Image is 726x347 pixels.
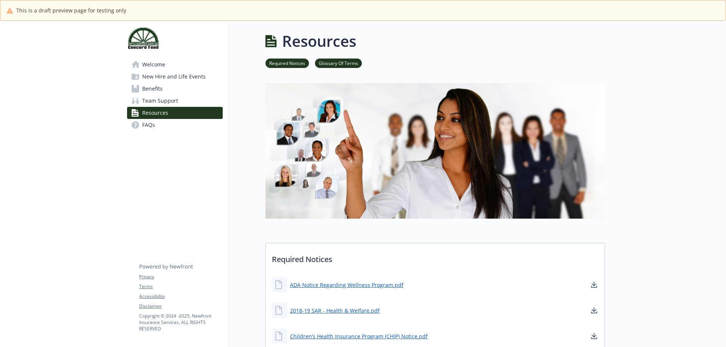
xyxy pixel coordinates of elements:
span: Welcome [142,59,165,71]
a: Welcome [127,59,223,71]
a: New Hire and Life Events [127,71,223,83]
a: Disclaimer [139,303,222,310]
a: download document [589,306,599,315]
p: Copyright © 2024 - 2025 , Newfront Insurance Services, ALL RIGHTS RESERVED [139,313,222,332]
a: Children’s Health Insurance Program (CHIP) Notice.pdf [290,332,428,340]
a: Benefits [127,83,223,95]
a: Terms [139,283,222,290]
a: 2018-19 SAR - Health & Welfare.pdf [290,307,380,315]
a: FAQs [127,119,223,131]
a: ADA Notice Regarding Wellness Program.pdf [290,281,403,289]
span: Resources [142,107,168,119]
span: FAQs [142,119,155,131]
a: Glossary Of Terms [315,59,362,66]
span: Team Support [142,95,178,107]
a: download document [589,280,599,289]
span: This is a draft preview page for testing only [16,6,126,14]
h1: Resources [282,30,356,52]
span: Benefits [142,83,163,95]
span: New Hire and Life Events [142,71,206,83]
a: Accessibility [139,293,222,300]
a: download document [589,332,599,341]
img: resources page banner [265,83,605,219]
a: Team Support [127,95,223,107]
a: Required Notices [265,59,309,66]
a: Privacy [139,273,222,280]
a: Resources [127,107,223,119]
p: Required Notices [266,243,605,271]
